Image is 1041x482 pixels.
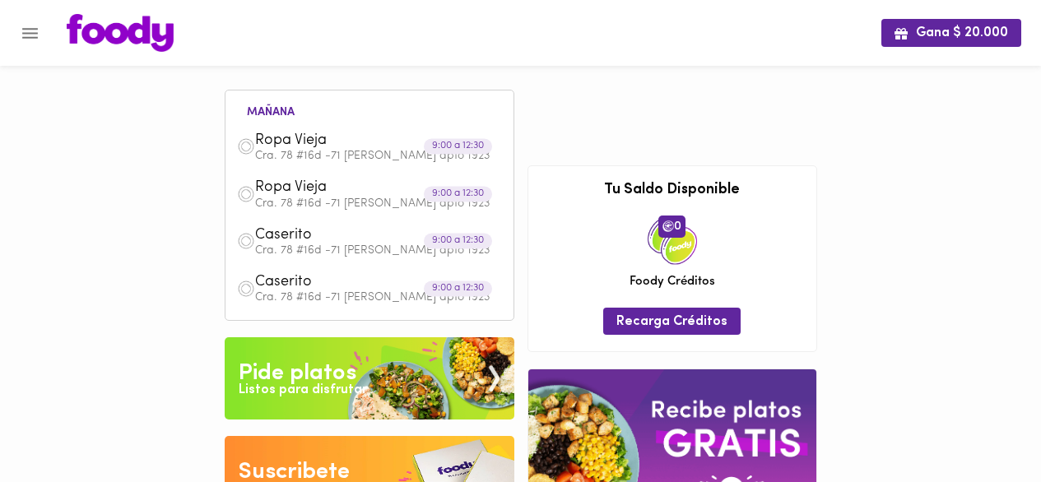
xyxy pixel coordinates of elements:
[658,216,685,237] span: 0
[648,216,697,265] img: credits-package.png
[255,226,444,245] span: Caserito
[239,381,367,400] div: Listos para disfrutar
[255,178,444,197] span: Ropa Vieja
[946,387,1025,466] iframe: Messagebird Livechat Widget
[630,273,715,290] span: Foody Créditos
[603,308,741,335] button: Recarga Créditos
[255,132,444,151] span: Ropa Vieja
[239,357,356,390] div: Pide platos
[662,220,674,232] img: foody-creditos.png
[234,103,308,118] li: mañana
[237,137,255,155] img: dish.png
[424,280,492,296] div: 9:00 a 12:30
[881,19,1021,46] button: Gana $ 20.000
[237,232,255,250] img: dish.png
[424,234,492,249] div: 9:00 a 12:30
[895,25,1008,41] span: Gana $ 20.000
[10,13,50,53] button: Menu
[616,314,727,330] span: Recarga Créditos
[424,139,492,155] div: 9:00 a 12:30
[237,280,255,298] img: dish.png
[255,151,502,162] p: Cra. 78 #16d -71 [PERSON_NAME] apto 1923
[541,183,804,199] h3: Tu Saldo Disponible
[255,273,444,292] span: Caserito
[255,292,502,304] p: Cra. 78 #16d -71 [PERSON_NAME] apto 1923
[255,245,502,257] p: Cra. 78 #16d -71 [PERSON_NAME] apto 1923
[237,185,255,203] img: dish.png
[67,14,174,52] img: logo.png
[255,198,502,210] p: Cra. 78 #16d -71 [PERSON_NAME] apto 1923
[225,337,514,419] img: Pide un Platos
[424,186,492,202] div: 9:00 a 12:30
